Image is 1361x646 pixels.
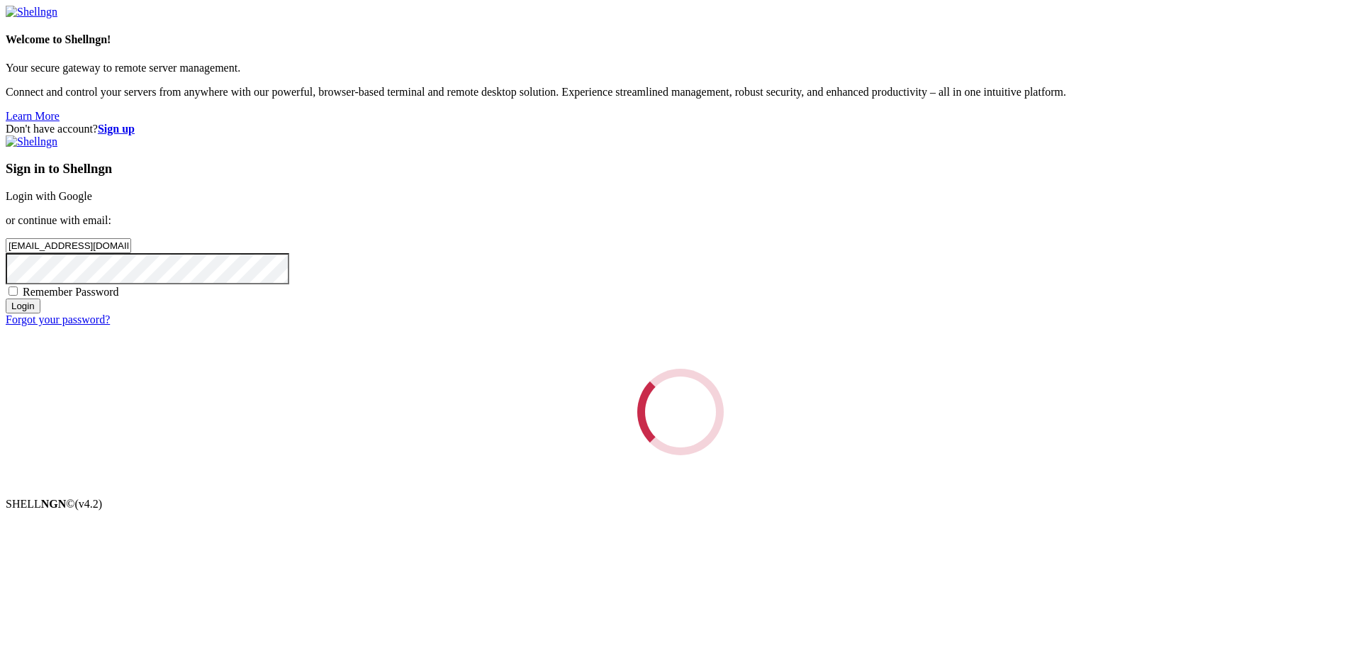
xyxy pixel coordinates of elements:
div: Don't have account? [6,123,1355,135]
div: Loading... [637,369,724,455]
input: Login [6,299,40,313]
a: Login with Google [6,190,92,202]
p: or continue with email: [6,214,1355,227]
input: Email address [6,238,131,253]
p: Connect and control your servers from anywhere with our powerful, browser-based terminal and remo... [6,86,1355,99]
img: Shellngn [6,6,57,18]
a: Forgot your password? [6,313,110,325]
span: Remember Password [23,286,119,298]
p: Your secure gateway to remote server management. [6,62,1355,74]
b: NGN [41,498,67,510]
h4: Welcome to Shellngn! [6,33,1355,46]
span: 4.2.0 [75,498,103,510]
img: Shellngn [6,135,57,148]
h3: Sign in to Shellngn [6,161,1355,177]
a: Learn More [6,110,60,122]
a: Sign up [98,123,135,135]
span: SHELL © [6,498,102,510]
input: Remember Password [9,286,18,296]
